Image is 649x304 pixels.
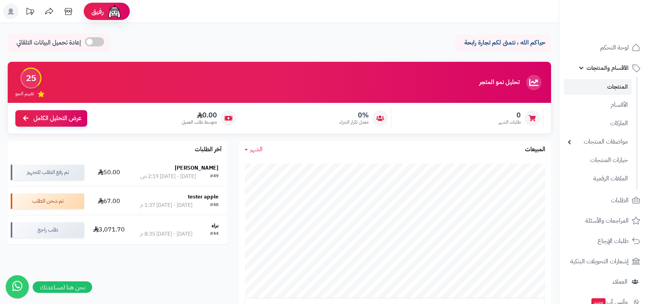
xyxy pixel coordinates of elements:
strong: [PERSON_NAME] [175,164,219,172]
h3: تحليل نمو المتجر [479,79,520,86]
span: إعادة تحميل البيانات التلقائي [17,38,81,47]
span: رفيق [91,7,104,16]
span: 0 [498,111,521,119]
strong: tester apple [188,193,219,201]
span: معدل تكرار الشراء [339,119,369,126]
span: لوحة التحكم [600,42,629,53]
span: طلبات الشهر [498,119,521,126]
a: خيارات المنتجات [564,152,632,169]
td: 3,071.70 [87,216,131,244]
a: الملفات الرقمية [564,170,632,187]
span: عرض التحليل الكامل [33,114,81,123]
a: عرض التحليل الكامل [15,110,87,127]
a: المراجعات والأسئلة [564,211,644,230]
span: إشعارات التحويلات البنكية [570,256,629,267]
span: تقييم النمو [15,91,34,97]
div: طلب راجع [11,222,84,238]
div: [DATE] - [DATE] 8:35 م [140,230,192,238]
strong: براء [212,221,219,230]
img: ai-face.png [107,4,122,19]
a: الطلبات [564,191,644,210]
a: لوحة التحكم [564,38,644,57]
a: الشهر [245,145,263,154]
div: #44 [210,230,219,238]
span: طلبات الإرجاع [598,236,629,246]
span: المراجعات والأسئلة [585,215,629,226]
a: العملاء [564,273,644,291]
span: الطلبات [611,195,629,206]
a: طلبات الإرجاع [564,232,644,250]
span: الشهر [250,145,263,154]
span: العملاء [613,276,627,287]
div: #48 [210,202,219,209]
a: إشعارات التحويلات البنكية [564,252,644,271]
h3: المبيعات [525,146,545,153]
div: تم رفع الطلب للتجهيز [11,165,84,180]
p: حياكم الله ، نتمنى لكم تجارة رابحة [461,38,545,47]
a: مواصفات المنتجات [564,134,632,150]
div: [DATE] - [DATE] 1:37 م [140,202,192,209]
span: 0.00 [182,111,217,119]
a: تحديثات المنصة [20,4,40,21]
a: المنتجات [564,79,632,95]
div: #49 [210,173,219,180]
a: الأقسام [564,97,632,113]
a: الماركات [564,115,632,132]
span: الأقسام والمنتجات [586,63,629,73]
span: 0% [339,111,369,119]
td: 50.00 [87,158,131,187]
div: تم شحن الطلب [11,193,84,209]
td: 67.00 [87,187,131,215]
h3: آخر الطلبات [195,146,222,153]
span: متوسط طلب العميل [182,119,217,126]
div: [DATE] - [DATE] 2:19 ص [140,173,196,180]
